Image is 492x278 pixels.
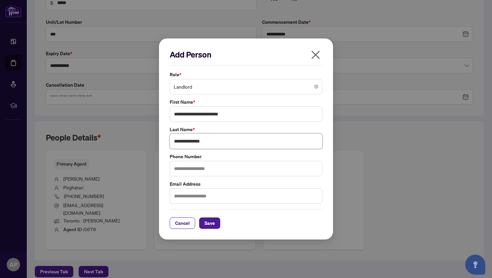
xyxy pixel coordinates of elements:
label: Last Name [170,126,322,133]
label: Email Address [170,180,322,188]
button: Open asap [465,255,485,275]
span: close [310,50,321,60]
button: Cancel [170,217,195,229]
span: Save [204,218,215,228]
h2: Add Person [170,49,322,60]
span: Cancel [175,218,190,228]
label: First Name [170,98,322,106]
button: Save [199,217,220,229]
span: close-circle [314,85,318,89]
label: Phone Number [170,153,322,160]
span: Landlord [174,80,318,93]
label: Role [170,71,322,78]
